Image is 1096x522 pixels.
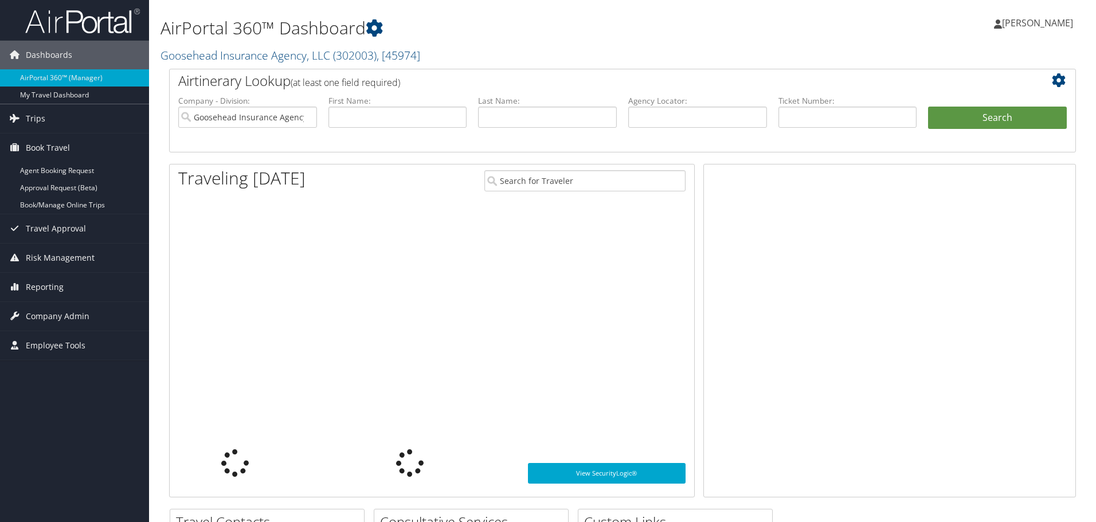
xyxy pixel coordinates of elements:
label: Company - Division: [178,95,317,107]
a: [PERSON_NAME] [994,6,1085,40]
span: Employee Tools [26,331,85,360]
h1: AirPortal 360™ Dashboard [161,16,777,40]
button: Search [928,107,1067,129]
a: Goosehead Insurance Agency, LLC [161,48,420,63]
label: Agency Locator: [628,95,767,107]
label: Last Name: [478,95,617,107]
input: Search for Traveler [484,170,686,191]
h1: Traveling [DATE] [178,166,306,190]
h2: Airtinerary Lookup [178,71,991,91]
span: (at least one field required) [291,76,400,89]
span: Trips [26,104,45,133]
a: View SecurityLogic® [528,463,686,484]
span: Company Admin [26,302,89,331]
span: ( 302003 ) [333,48,377,63]
span: Reporting [26,273,64,301]
img: airportal-logo.png [25,7,140,34]
span: Risk Management [26,244,95,272]
span: [PERSON_NAME] [1002,17,1073,29]
label: Ticket Number: [778,95,917,107]
span: Dashboards [26,41,72,69]
span: , [ 45974 ] [377,48,420,63]
span: Book Travel [26,134,70,162]
span: Travel Approval [26,214,86,243]
label: First Name: [328,95,467,107]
